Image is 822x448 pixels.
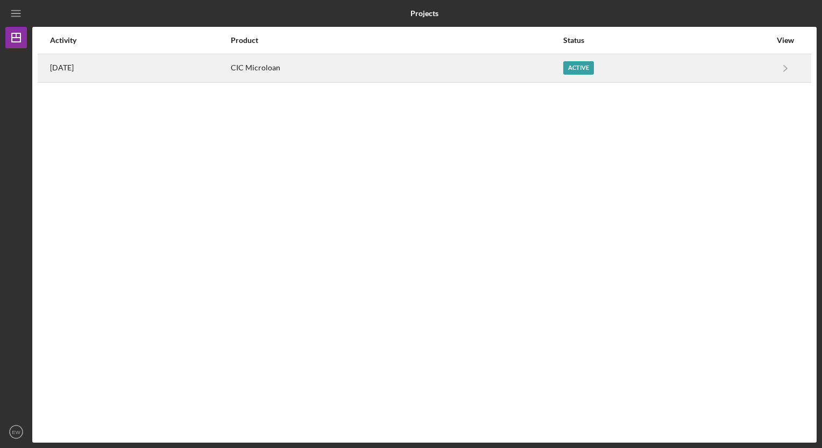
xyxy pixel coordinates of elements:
b: Projects [410,9,438,18]
div: Activity [50,36,230,45]
div: Active [563,61,594,75]
div: Product [231,36,562,45]
div: View [772,36,799,45]
div: Status [563,36,771,45]
div: CIC Microloan [231,55,562,82]
text: EW [12,429,20,435]
button: EW [5,421,27,443]
time: 2025-07-28 19:42 [50,63,74,72]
